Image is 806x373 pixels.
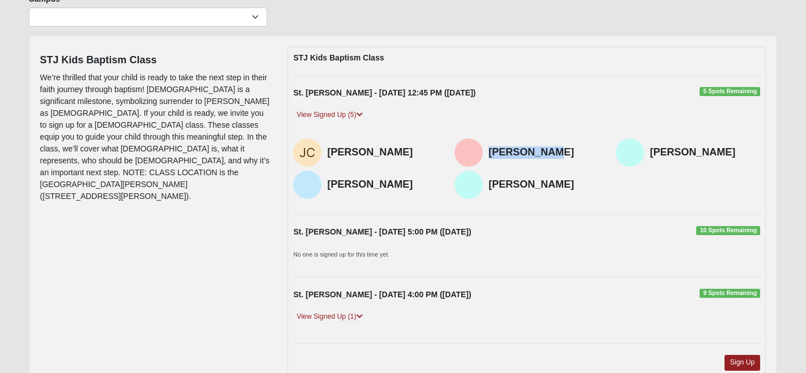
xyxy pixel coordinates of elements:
[696,226,760,235] span: 10 Spots Remaining
[293,227,471,236] strong: St. [PERSON_NAME] - [DATE] 5:00 PM ([DATE])
[293,88,475,97] strong: St. [PERSON_NAME] - [DATE] 12:45 PM ([DATE])
[327,146,438,159] h4: [PERSON_NAME]
[488,179,599,191] h4: [PERSON_NAME]
[616,138,644,167] img: Aiden Alfaro
[293,251,389,258] small: No one is signed up for this time yet.
[455,138,483,167] img: Gibson Reda
[293,171,321,199] img: Liam Alfaro
[293,138,321,167] img: Jean-Paul Cottave
[293,53,384,62] strong: STJ Kids Baptism Class
[40,72,271,202] p: We’re thrilled that your child is ready to take the next step in their faith journey through bapt...
[650,146,760,159] h4: [PERSON_NAME]
[455,171,483,199] img: Ava Alfaro
[293,311,366,323] a: View Signed Up (1)
[293,109,366,121] a: View Signed Up (5)
[327,179,438,191] h4: [PERSON_NAME]
[724,355,761,370] a: Sign Up
[40,54,271,67] h4: STJ Kids Baptism Class
[293,290,471,299] strong: St. [PERSON_NAME] - [DATE] 4:00 PM ([DATE])
[700,289,760,298] span: 9 Spots Remaining
[700,87,760,96] span: 5 Spots Remaining
[488,146,599,159] h4: [PERSON_NAME]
